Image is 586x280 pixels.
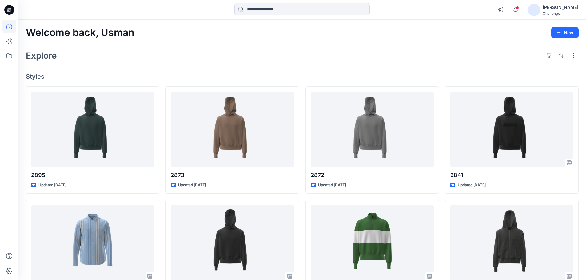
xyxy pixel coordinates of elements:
p: Updated [DATE] [458,182,486,188]
a: 2841 [450,92,573,168]
p: 2895 [31,171,154,179]
a: 2873 [171,92,294,168]
div: [PERSON_NAME] [543,4,578,11]
h2: Explore [26,51,57,61]
p: Updated [DATE] [318,182,346,188]
a: 2895 [31,92,154,168]
p: 2873 [171,171,294,179]
p: 2841 [450,171,573,179]
button: New [551,27,579,38]
h4: Styles [26,73,579,80]
div: Challenge [543,11,578,16]
p: 2872 [311,171,434,179]
img: avatar [528,4,540,16]
p: Updated [DATE] [38,182,66,188]
p: Updated [DATE] [178,182,206,188]
a: 2872 [311,92,434,168]
h2: Welcome back, Usman [26,27,134,38]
